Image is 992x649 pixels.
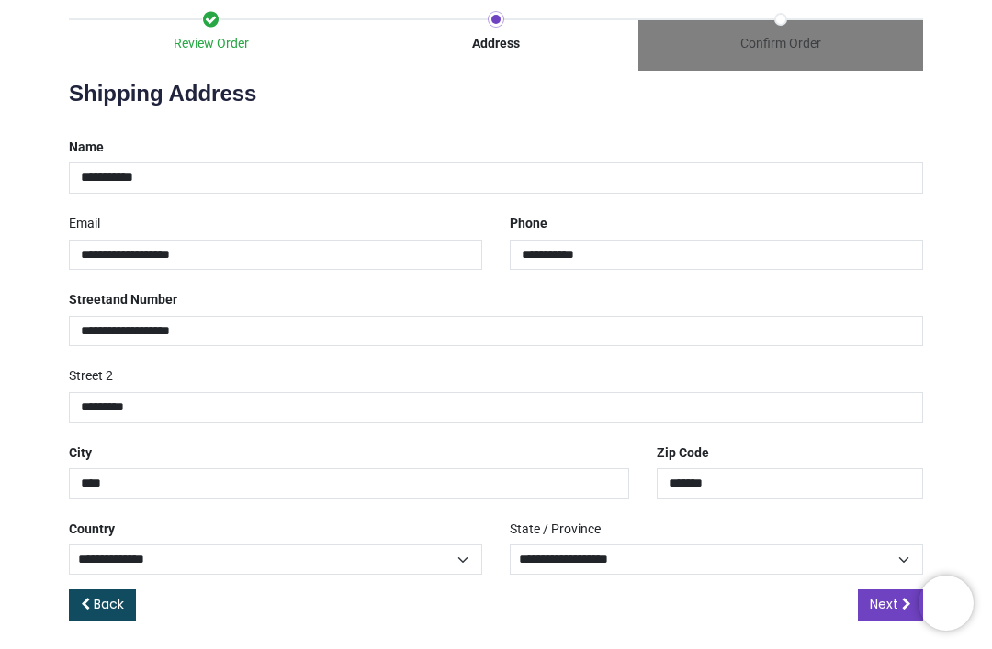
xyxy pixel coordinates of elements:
div: Confirm Order [638,35,923,53]
label: State / Province [510,514,601,545]
label: Email [69,208,100,240]
label: Phone [510,208,547,240]
label: City [69,438,92,469]
span: and Number [106,292,177,307]
div: Address [354,35,638,53]
span: Back [94,595,124,613]
label: Street 2 [69,361,113,392]
label: Name [69,132,104,163]
label: Zip Code [657,438,709,469]
iframe: Brevo live chat [919,576,974,631]
span: Next [870,595,898,613]
label: Country [69,514,115,545]
h2: Shipping Address [69,78,923,117]
a: Next [858,589,923,621]
div: Review Order [69,35,354,53]
a: Back [69,589,136,621]
label: Street [69,285,177,316]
